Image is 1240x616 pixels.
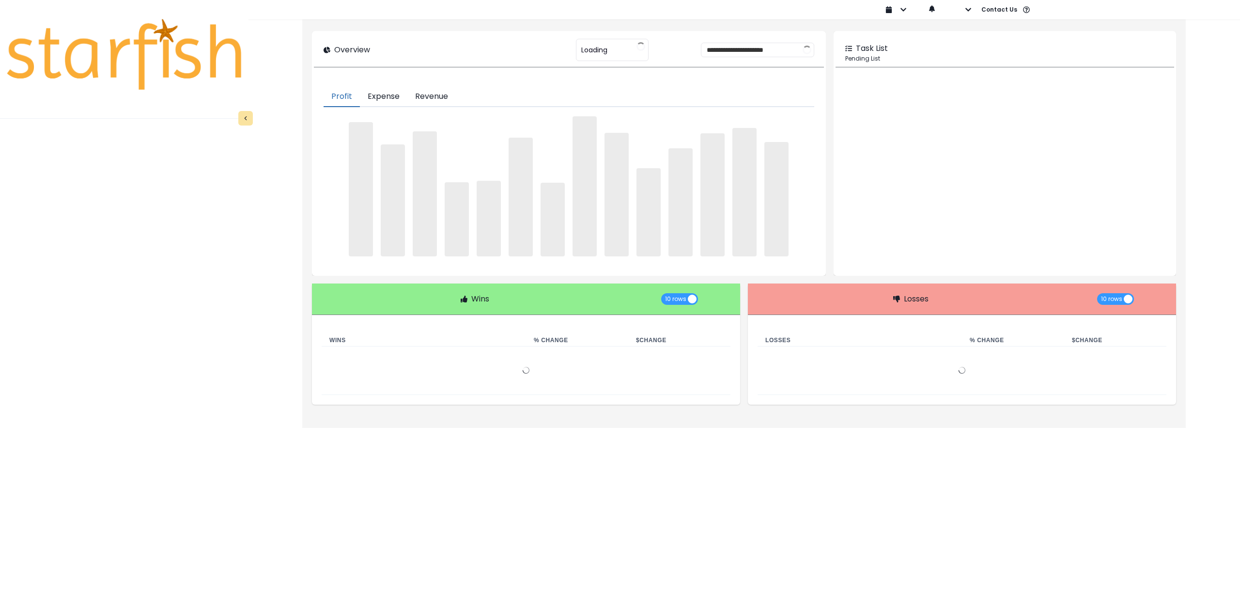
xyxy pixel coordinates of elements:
[604,133,629,256] span: ‌
[526,334,628,347] th: % Change
[1101,293,1122,305] span: 10 rows
[349,122,373,256] span: ‌
[962,334,1064,347] th: % Change
[407,87,456,107] button: Revenue
[636,168,661,256] span: ‌
[360,87,407,107] button: Expense
[322,334,526,347] th: Wins
[471,293,489,305] p: Wins
[764,142,789,256] span: ‌
[845,54,1164,63] p: Pending List
[700,133,725,256] span: ‌
[381,144,405,256] span: ‌
[856,43,888,54] p: Task List
[445,182,469,256] span: ‌
[334,44,370,56] p: Overview
[541,183,565,256] span: ‌
[573,116,597,256] span: ‌
[324,87,360,107] button: Profit
[581,40,607,60] span: Loading
[628,334,730,347] th: $ Change
[413,131,437,256] span: ‌
[1064,334,1166,347] th: $ Change
[668,148,693,256] span: ‌
[904,293,929,305] p: Losses
[758,334,962,347] th: Losses
[665,293,686,305] span: 10 rows
[732,128,757,256] span: ‌
[477,181,501,256] span: ‌
[509,138,533,256] span: ‌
